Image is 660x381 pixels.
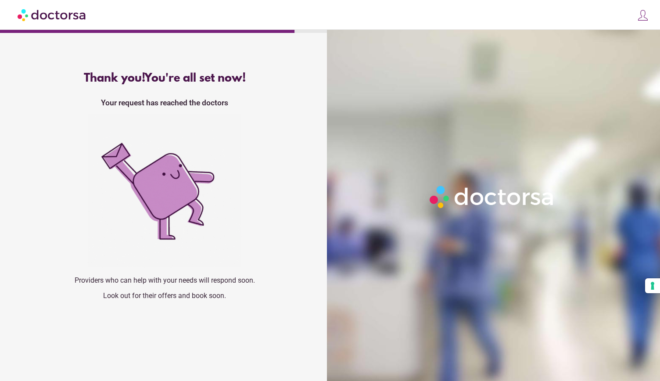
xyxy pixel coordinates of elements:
[21,291,308,300] p: Look out for their offers and book soon.
[18,5,87,25] img: Doctorsa.com
[144,72,246,85] span: You're all set now!
[21,276,308,284] p: Providers who can help with your needs will respond soon.
[637,9,649,22] img: icons8-customer-100.png
[426,182,558,212] img: Logo-Doctorsa-trans-White-partial-flat.png
[88,114,241,267] img: success
[101,98,228,107] strong: Your request has reached the doctors
[21,72,308,85] div: Thank you!
[645,278,660,293] button: Your consent preferences for tracking technologies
